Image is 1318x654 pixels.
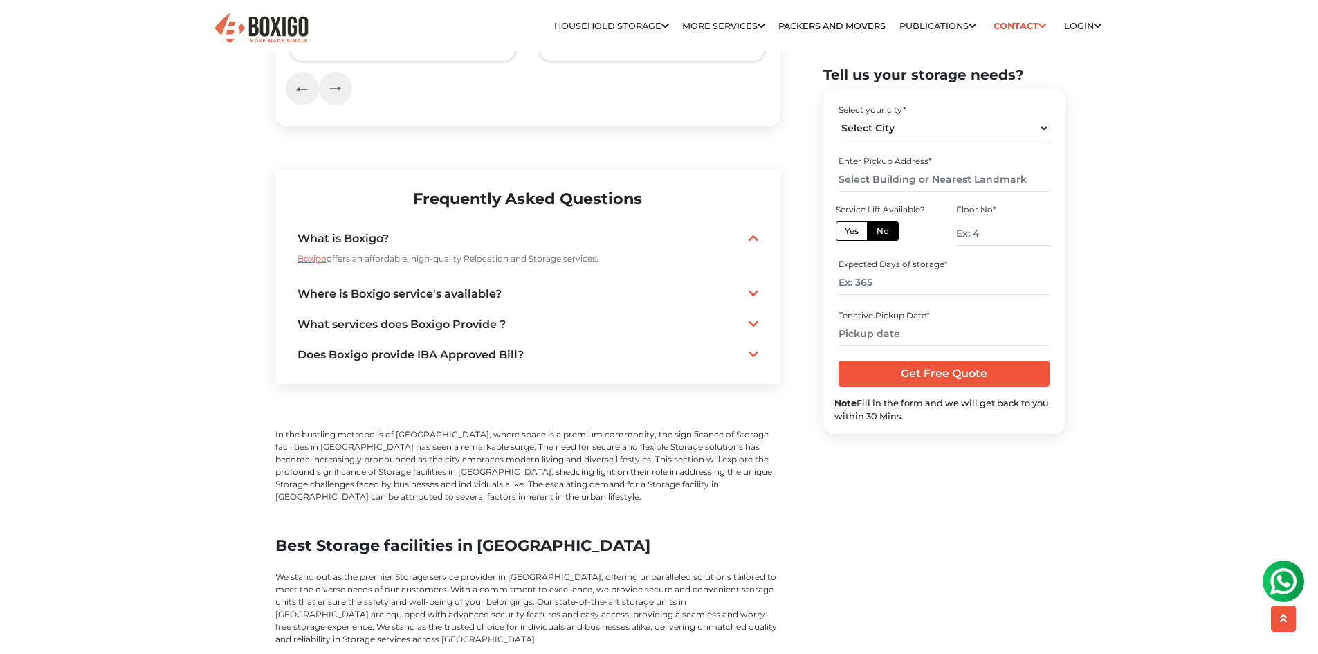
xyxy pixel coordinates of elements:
[839,361,1050,387] input: Get Free Quote
[899,21,976,31] a: Publications
[778,21,886,31] a: Packers and Movers
[275,536,780,555] h2: Best Storage facilities in [GEOGRAPHIC_DATA]
[839,309,1050,322] div: Tenative Pickup Date
[867,221,899,241] label: No
[839,167,1050,192] input: Select Building or Nearest Landmark
[989,15,1051,37] a: Contact
[823,66,1065,83] h2: Tell us your storage needs?
[836,221,868,241] label: Yes
[834,398,857,408] b: Note
[298,286,758,302] a: Where is Boxigo service's available?
[839,271,1050,296] input: Ex: 365
[839,259,1050,271] div: Expected Days of storage
[956,221,1052,246] input: Ex: 4
[836,203,931,216] div: Service Lift Available?
[298,316,758,333] a: What services does Boxigo Provide ?
[956,203,1052,216] div: Floor No
[554,21,669,31] a: Household Storage
[329,85,341,91] img: next-testimonial
[839,322,1050,346] input: Pickup date
[682,21,765,31] a: More services
[298,252,758,266] p: offers an affordable, high-quality Relocation and Storage services.
[839,155,1050,167] div: Enter Pickup Address
[14,14,42,42] img: whatsapp-icon.svg
[839,104,1050,116] div: Select your city
[298,253,327,264] span: Boxigo
[275,428,780,503] p: In the bustling metropolis of [GEOGRAPHIC_DATA], where space is a premium commodity, the signific...
[298,181,758,216] h2: Frequently Asked Questions
[275,571,780,646] p: We stand out as the premier Storage service provider in [GEOGRAPHIC_DATA], offering unparalleled ...
[834,397,1054,423] div: Fill in the form and we will get back to you within 30 Mins.
[296,87,308,93] img: previous-testimonial
[298,230,758,247] a: What is Boxigo?
[213,12,310,46] img: Boxigo
[1064,21,1101,31] a: Login
[298,347,758,363] a: Does Boxigo provide IBA Approved Bill?
[1271,606,1296,632] button: scroll up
